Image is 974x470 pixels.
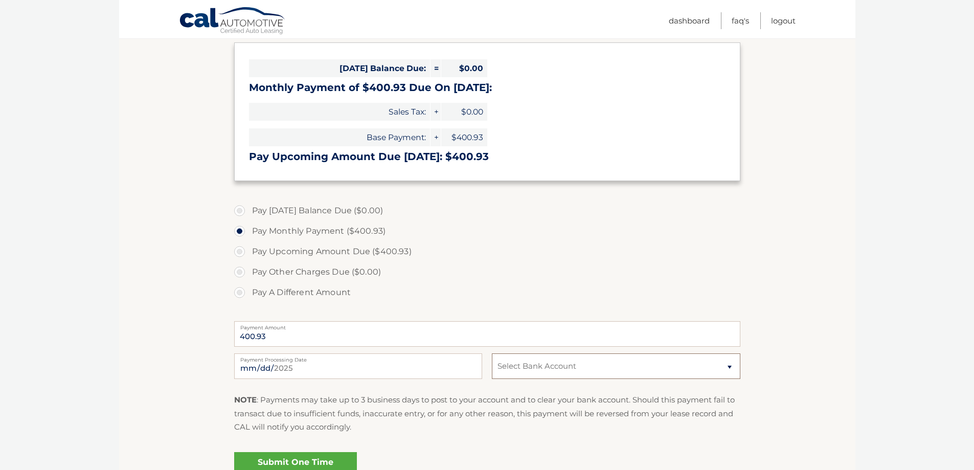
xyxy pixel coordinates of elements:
span: = [431,59,441,77]
span: + [431,128,441,146]
span: $0.00 [441,59,487,77]
a: Cal Automotive [179,7,286,36]
span: $0.00 [441,103,487,121]
label: Pay Monthly Payment ($400.93) [234,221,740,241]
a: Logout [771,12,796,29]
a: Dashboard [669,12,710,29]
span: + [431,103,441,121]
span: [DATE] Balance Due: [249,59,430,77]
label: Pay A Different Amount [234,282,740,303]
label: Payment Processing Date [234,353,482,362]
span: Sales Tax: [249,103,430,121]
a: FAQ's [732,12,749,29]
span: Base Payment: [249,128,430,146]
label: Payment Amount [234,321,740,329]
span: $400.93 [441,128,487,146]
h3: Pay Upcoming Amount Due [DATE]: $400.93 [249,150,726,163]
strong: NOTE [234,395,257,405]
label: Pay Upcoming Amount Due ($400.93) [234,241,740,262]
h3: Monthly Payment of $400.93 Due On [DATE]: [249,81,726,94]
input: Payment Date [234,353,482,379]
p: : Payments may take up to 3 business days to post to your account and to clear your bank account.... [234,393,740,434]
label: Pay Other Charges Due ($0.00) [234,262,740,282]
label: Pay [DATE] Balance Due ($0.00) [234,200,740,221]
input: Payment Amount [234,321,740,347]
